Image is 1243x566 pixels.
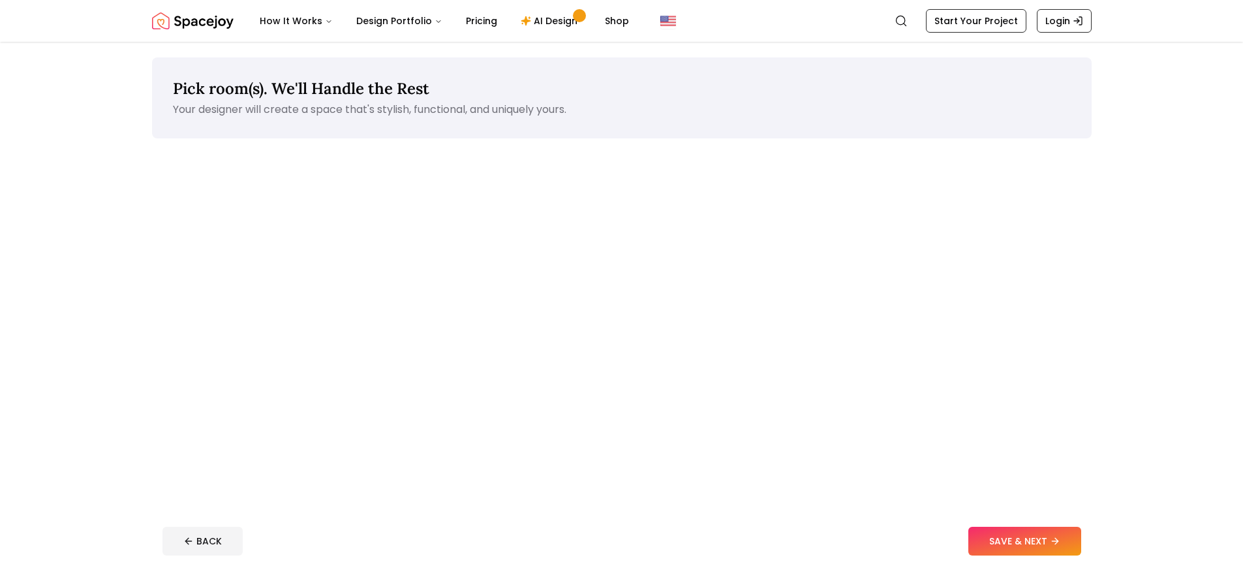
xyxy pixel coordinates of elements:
[249,8,639,34] nav: Main
[346,8,453,34] button: Design Portfolio
[455,8,508,34] a: Pricing
[152,8,234,34] a: Spacejoy
[162,527,243,556] button: BACK
[152,8,234,34] img: Spacejoy Logo
[173,78,429,99] span: Pick room(s). We'll Handle the Rest
[594,8,639,34] a: Shop
[510,8,592,34] a: AI Design
[968,527,1081,556] button: SAVE & NEXT
[660,13,676,29] img: United States
[249,8,343,34] button: How It Works
[1037,9,1092,33] a: Login
[173,102,1071,118] p: Your designer will create a space that's stylish, functional, and uniquely yours.
[926,9,1026,33] a: Start Your Project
